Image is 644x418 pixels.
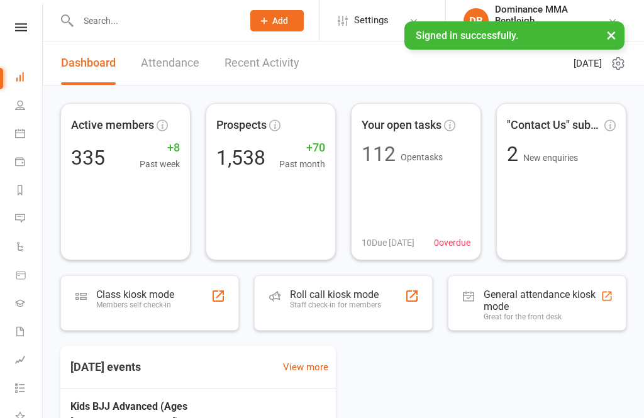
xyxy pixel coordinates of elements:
[416,30,518,41] span: Signed in successfully.
[495,4,608,26] div: Dominance MMA Bentleigh
[140,157,180,171] span: Past week
[74,12,234,30] input: Search...
[15,149,43,177] a: Payments
[507,116,602,135] span: "Contact Us" submissions
[279,139,325,157] span: +70
[60,356,151,378] h3: [DATE] events
[362,116,441,135] span: Your open tasks
[216,148,265,168] div: 1,538
[61,41,116,85] a: Dashboard
[96,300,174,309] div: Members self check-in
[15,92,43,121] a: People
[574,56,602,71] span: [DATE]
[96,289,174,300] div: Class kiosk mode
[140,139,180,157] span: +8
[290,289,381,300] div: Roll call kiosk mode
[362,144,396,164] div: 112
[362,236,414,250] span: 10 Due [DATE]
[283,360,328,375] a: View more
[523,153,578,163] span: New enquiries
[225,41,299,85] a: Recent Activity
[141,41,199,85] a: Attendance
[15,262,43,290] a: Product Sales
[600,21,623,48] button: ×
[434,236,470,250] span: 0 overdue
[15,121,43,149] a: Calendar
[15,64,43,92] a: Dashboard
[290,300,381,309] div: Staff check-in for members
[279,157,325,171] span: Past month
[507,142,523,166] span: 2
[71,116,154,135] span: Active members
[484,289,601,312] div: General attendance kiosk mode
[401,152,443,162] span: Open tasks
[15,177,43,206] a: Reports
[464,8,489,33] div: DB
[71,148,105,168] div: 335
[484,312,601,321] div: Great for the front desk
[354,6,389,35] span: Settings
[250,10,304,31] button: Add
[216,116,267,135] span: Prospects
[272,16,288,26] span: Add
[15,347,43,375] a: Assessments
